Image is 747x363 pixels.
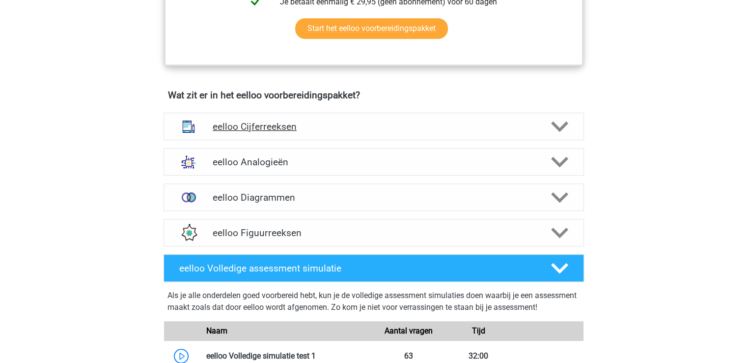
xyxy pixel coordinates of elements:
[179,263,535,274] h4: eelloo Volledige assessment simulatie
[213,156,534,168] h4: eelloo Analogieën
[160,148,588,176] a: analogieen eelloo Analogieën
[443,325,513,337] div: Tijd
[160,113,588,140] a: cijferreeksen eelloo Cijferreeksen
[176,114,201,139] img: cijferreeksen
[167,290,580,317] div: Als je alle onderdelen goed voorbereid hebt, kun je de volledige assessment simulaties doen waarb...
[160,219,588,246] a: figuurreeksen eelloo Figuurreeksen
[160,183,588,211] a: venn diagrammen eelloo Diagrammen
[295,18,448,39] a: Start het eelloo voorbereidingspakket
[213,121,534,132] h4: eelloo Cijferreeksen
[213,227,534,239] h4: eelloo Figuurreeksen
[213,192,534,203] h4: eelloo Diagrammen
[160,254,588,282] a: eelloo Volledige assessment simulatie
[373,325,443,337] div: Aantal vragen
[199,325,374,337] div: Naam
[176,149,201,175] img: analogieen
[176,184,201,210] img: venn diagrammen
[168,90,580,101] h4: Wat zit er in het eelloo voorbereidingspakket?
[176,220,201,245] img: figuurreeksen
[199,350,374,362] div: eelloo Volledige simulatie test 1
